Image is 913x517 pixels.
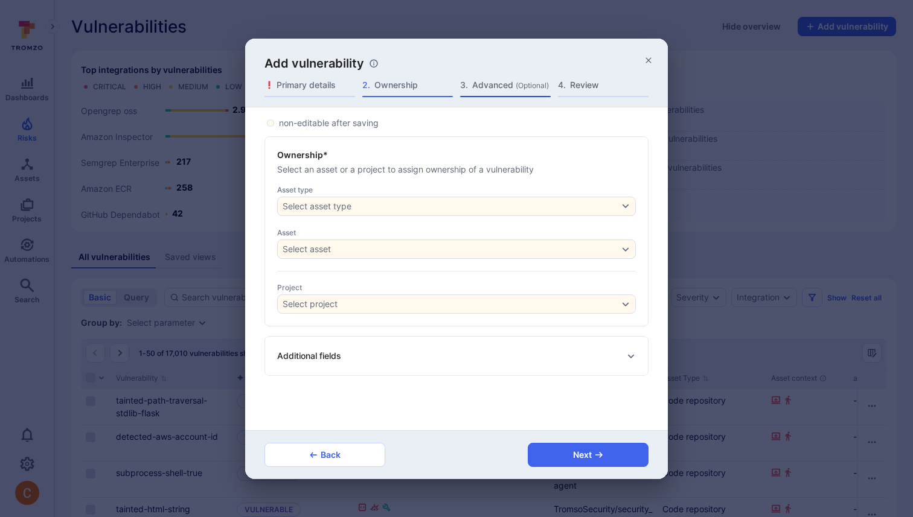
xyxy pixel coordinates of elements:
[283,299,338,309] div: Select project
[283,299,618,309] button: Select project
[570,79,649,91] span: Review
[283,244,331,254] div: Select asset
[558,79,568,91] span: 4 .
[283,200,351,212] div: Select asset type
[277,185,636,194] div: Asset type
[277,283,636,292] span: Project
[460,79,470,91] span: 3 .
[369,59,379,68] svg: You are adding a vulnerability into Tromzo manually. This option is recommended to be only used w...
[277,197,636,216] button: Select asset type
[621,299,630,309] button: Expand dropdown
[283,244,618,254] button: Select asset
[264,443,385,467] button: Back
[277,350,341,362] span: Additional fields
[621,244,630,254] button: Expand dropdown
[277,228,636,237] span: Asset
[528,443,649,467] button: Next
[277,149,636,161] span: Ownership*
[279,117,379,129] span: non-editable after saving
[277,163,636,176] span: Select an asset or a project to assign ownership of a vulnerability
[277,346,636,366] div: Additional fields
[264,55,364,72] span: Add vulnerability
[362,79,372,91] span: 2 .
[516,81,549,90] span: (Optional)
[472,79,551,91] span: Advanced
[277,79,355,91] span: Primary details
[374,79,453,91] span: Ownership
